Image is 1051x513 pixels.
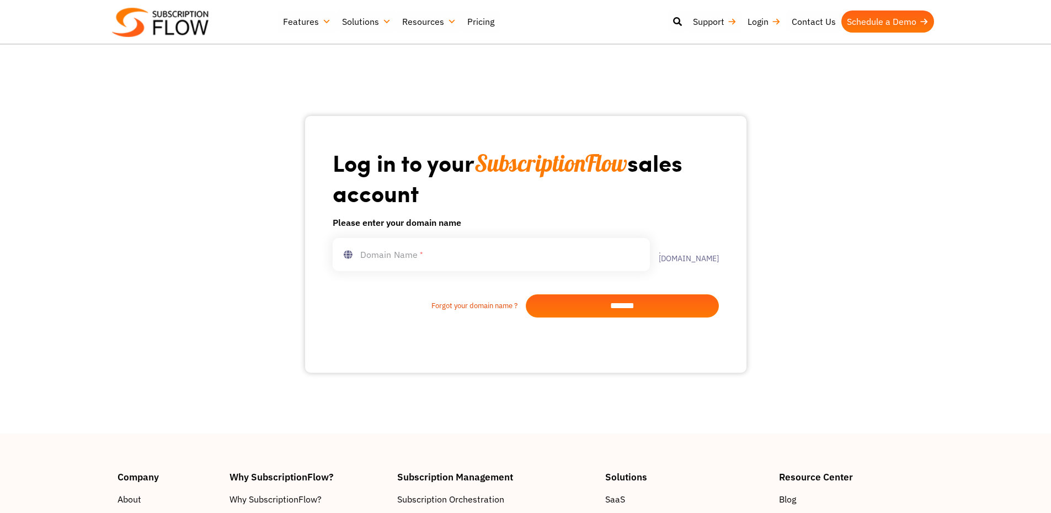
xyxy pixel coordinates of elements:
[118,472,219,482] h4: Company
[841,10,934,33] a: Schedule a Demo
[605,472,768,482] h4: Solutions
[230,493,322,506] span: Why SubscriptionFlow?
[742,10,786,33] a: Login
[650,247,719,262] label: .[DOMAIN_NAME]
[397,493,504,506] span: Subscription Orchestration
[118,493,141,506] span: About
[397,10,462,33] a: Resources
[118,493,219,506] a: About
[230,493,386,506] a: Why SubscriptionFlow?
[605,493,768,506] a: SaaS
[779,493,933,506] a: Blog
[278,10,337,33] a: Features
[230,472,386,482] h4: Why SubscriptionFlow?
[397,472,595,482] h4: Subscription Management
[112,8,209,37] img: Subscriptionflow
[333,300,526,311] a: Forgot your domain name ?
[474,149,627,178] span: SubscriptionFlow
[779,472,933,482] h4: Resource Center
[333,216,719,229] h6: Please enter your domain name
[779,493,796,506] span: Blog
[462,10,500,33] a: Pricing
[605,493,625,506] span: SaaS
[397,493,595,506] a: Subscription Orchestration
[337,10,397,33] a: Solutions
[786,10,841,33] a: Contact Us
[333,148,719,207] h1: Log in to your sales account
[687,10,742,33] a: Support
